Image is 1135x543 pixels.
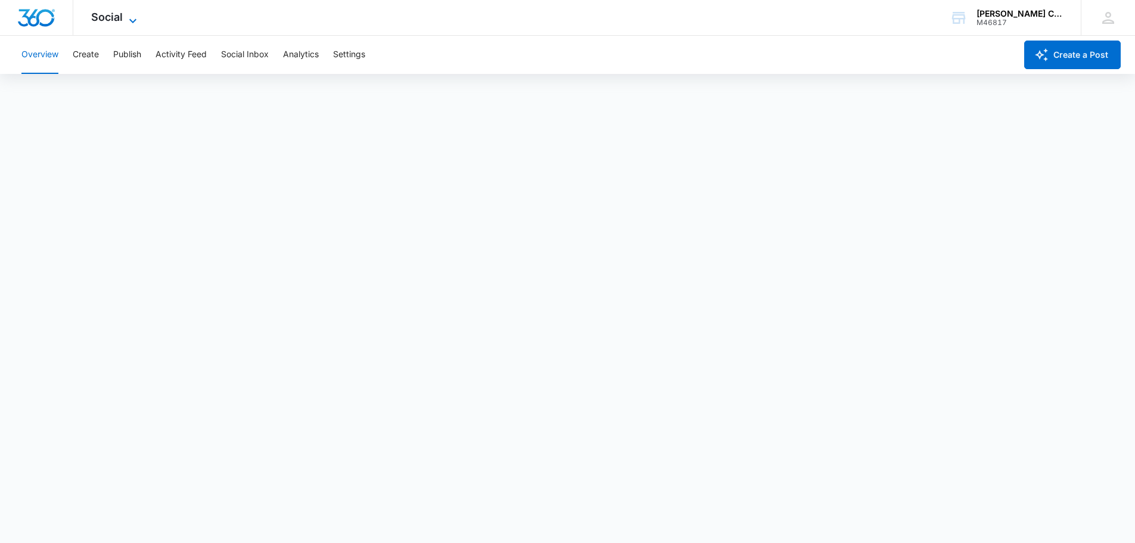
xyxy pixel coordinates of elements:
button: Publish [113,36,141,74]
button: Settings [333,36,365,74]
button: Analytics [283,36,319,74]
button: Create a Post [1024,41,1121,69]
button: Social Inbox [221,36,269,74]
button: Activity Feed [156,36,207,74]
button: Overview [21,36,58,74]
span: Social [91,11,123,23]
button: Create [73,36,99,74]
div: account name [977,9,1064,18]
div: account id [977,18,1064,27]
